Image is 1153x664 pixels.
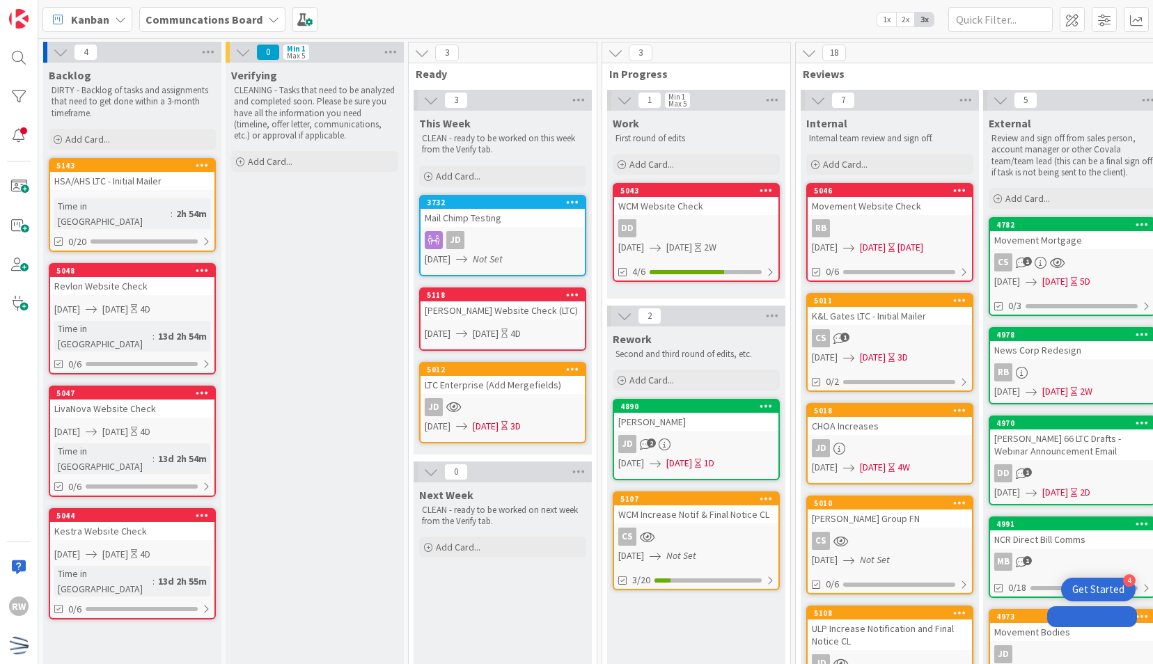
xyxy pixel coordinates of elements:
span: [DATE] [618,548,644,563]
div: 5047LivaNova Website Check [50,387,214,418]
div: JD [421,231,585,249]
span: Add Card... [1005,192,1050,205]
span: Ready [416,67,579,81]
div: Time in [GEOGRAPHIC_DATA] [54,566,152,596]
div: RB [994,363,1012,381]
b: Communcations Board [146,13,262,26]
span: [DATE] [812,460,838,475]
div: DD [618,219,636,237]
span: 3 [444,92,468,109]
span: [DATE] [666,456,692,471]
span: [DATE] [812,240,838,255]
span: 0/6 [826,264,839,279]
div: [PERSON_NAME] [614,413,778,431]
div: 4W [897,460,910,475]
span: [DATE] [102,302,128,317]
span: [DATE] [54,547,80,562]
div: 5043 [620,186,778,196]
div: CS [808,532,972,550]
p: CLEAN - ready to be worked on this week from the Verify tab. [422,133,583,156]
div: JD [421,398,585,416]
div: JD [425,398,443,416]
div: DD [614,219,778,237]
div: Time in [GEOGRAPHIC_DATA] [54,321,152,351]
span: [DATE] [102,425,128,439]
div: 2D [1080,485,1090,500]
span: 3 [629,45,652,61]
a: 5012LTC Enterprise (Add Mergefields)JD[DATE][DATE]3D [419,362,586,443]
div: 5108ULP Increase Notification and Final Notice CL [808,607,972,650]
span: [DATE] [994,384,1020,399]
div: 4890 [620,402,778,411]
span: [DATE] [812,350,838,365]
span: [DATE] [102,547,128,562]
a: 5018CHOA IncreasesJD[DATE][DATE]4W [806,403,973,484]
div: 5010[PERSON_NAME] Group FN [808,497,972,528]
div: CHOA Increases [808,417,972,435]
div: JD [994,645,1012,663]
img: avatar [9,635,29,655]
span: This Week [419,116,471,130]
div: WCM Increase Notif & Final Notice CL [614,505,778,523]
span: 0/2 [826,374,839,389]
div: 5012 [427,365,585,374]
div: LTC Enterprise (Add Mergefields) [421,376,585,394]
div: 1D [704,456,714,471]
span: 5 [1014,92,1037,109]
div: MB [994,553,1012,571]
span: : [171,206,173,221]
div: RW [9,596,29,616]
p: First round of edits [615,133,777,144]
span: 7 [831,92,855,109]
div: 5018 [808,404,972,417]
div: HSA/AHS LTC - Initial Mailer [50,172,214,190]
div: 5010 [808,497,972,509]
div: 5048 [56,266,214,276]
div: CS [808,329,972,347]
div: Mail Chimp Testing [421,209,585,227]
span: [DATE] [812,553,838,567]
span: : [152,451,155,466]
div: 2h 54m [173,206,210,221]
span: 0/6 [826,577,839,592]
div: WCM Website Check [614,197,778,215]
div: 5046 [808,184,972,197]
div: 5018CHOA Increases [808,404,972,435]
p: CLEANING - Tasks that need to be analyzed and completed soon. Please be sure you have all the inf... [234,85,395,141]
div: 5118[PERSON_NAME] Website Check (LTC) [421,289,585,319]
div: 5012 [421,363,585,376]
div: 4D [140,425,150,439]
div: K&L Gates LTC - Initial Mailer [808,307,972,325]
div: CS [812,329,830,347]
div: 5107 [614,493,778,505]
div: Time in [GEOGRAPHIC_DATA] [54,198,171,229]
span: 0/6 [68,357,81,372]
div: 5118 [421,289,585,301]
div: JD [808,439,972,457]
div: 3D [510,419,521,434]
p: Review and sign off from sales person, account manager or other Covala team/team lead (this can b... [991,133,1153,178]
span: [DATE] [54,425,80,439]
a: 3732Mail Chimp TestingJD[DATE]Not Set [419,195,586,276]
div: Get Started [1072,583,1124,596]
span: [DATE] [860,350,886,365]
div: 5048Revlon Website Check [50,264,214,295]
a: 5044Kestra Website Check[DATE][DATE]4DTime in [GEOGRAPHIC_DATA]:13d 2h 55m0/6 [49,508,216,619]
span: 18 [822,45,846,61]
span: Add Card... [436,170,480,182]
span: Add Card... [65,133,110,145]
i: Not Set [473,253,503,265]
span: Add Card... [248,155,292,168]
span: 0/6 [68,602,81,617]
span: Next Week [419,488,473,502]
div: 13d 2h 54m [155,329,210,344]
span: [DATE] [994,274,1020,289]
div: Max 5 [287,52,305,59]
p: CLEAN - ready to be worked on next week from the Verify tab. [422,505,583,528]
span: 1 [1023,468,1032,477]
span: Internal [806,116,847,130]
div: 5011 [814,296,972,306]
span: Add Card... [436,541,480,553]
span: [DATE] [425,419,450,434]
span: Kanban [71,11,109,28]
